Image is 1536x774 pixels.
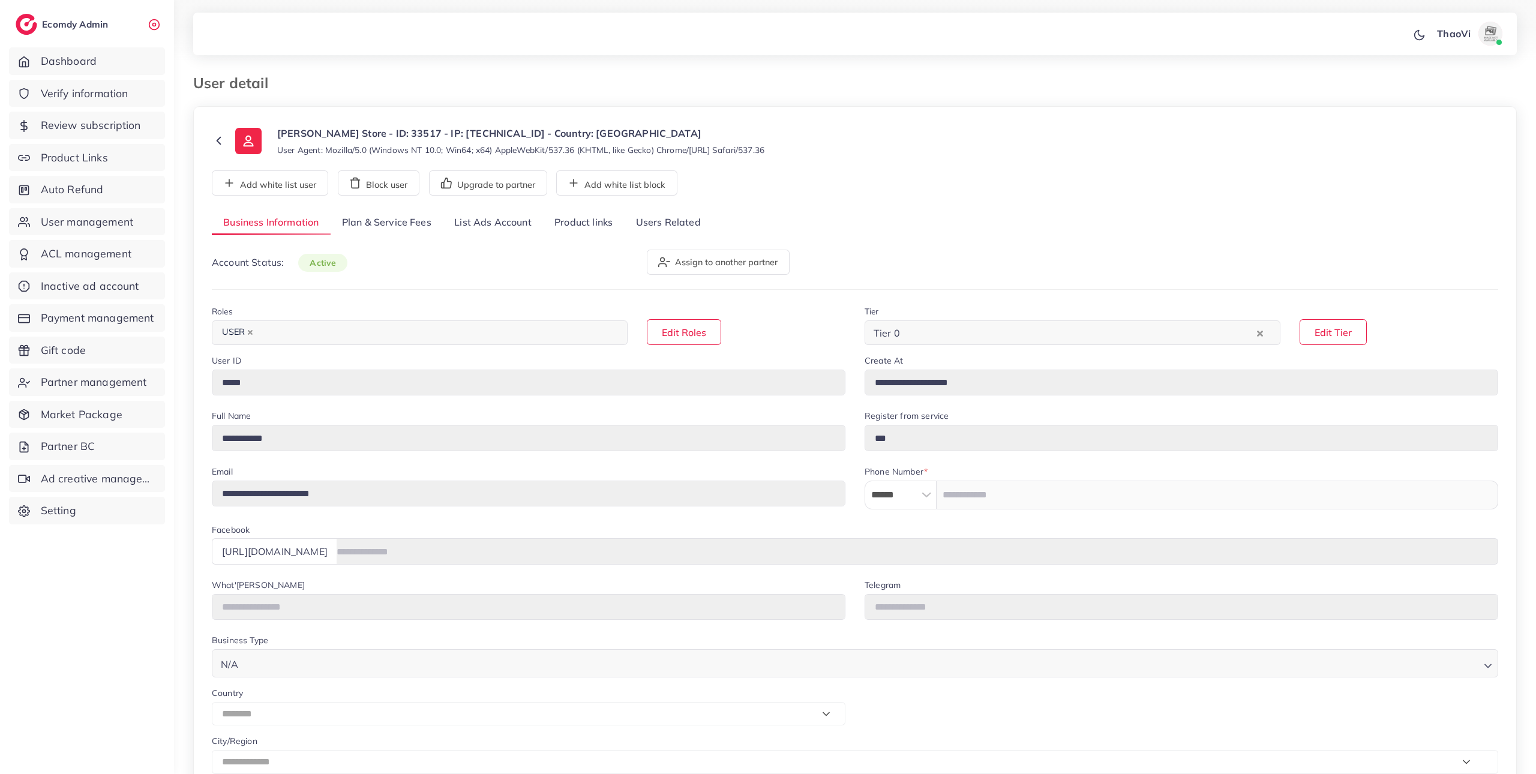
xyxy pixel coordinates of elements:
[9,47,165,75] a: Dashboard
[9,176,165,203] a: Auto Refund
[42,19,111,30] h2: Ecomdy Admin
[865,355,903,367] label: Create At
[9,240,165,268] a: ACL management
[904,323,1254,342] input: Search for option
[865,579,901,591] label: Telegram
[865,410,949,422] label: Register from service
[9,401,165,428] a: Market Package
[277,144,764,156] small: User Agent: Mozilla/5.0 (Windows NT 10.0; Win64; x64) AppleWebKit/537.36 (KHTML, like Gecko) Chro...
[9,497,165,524] a: Setting
[16,14,111,35] a: logoEcomdy Admin
[9,80,165,107] a: Verify information
[298,254,347,272] span: active
[9,465,165,493] a: Ad creative management
[1430,22,1507,46] a: ThaoViavatar
[1257,326,1263,340] button: Clear Selected
[41,278,139,294] span: Inactive ad account
[41,503,76,518] span: Setting
[9,433,165,460] a: Partner BC
[212,410,251,422] label: Full Name
[41,246,131,262] span: ACL management
[41,439,95,454] span: Partner BC
[41,118,141,133] span: Review subscription
[242,653,1479,673] input: Search for option
[212,735,257,747] label: City/Region
[260,323,612,342] input: Search for option
[212,634,268,646] label: Business Type
[212,170,328,196] button: Add white list user
[9,144,165,172] a: Product Links
[9,112,165,139] a: Review subscription
[217,324,259,341] span: USER
[1437,26,1471,41] p: ThaoVi
[41,214,133,230] span: User management
[865,320,1280,345] div: Search for option
[543,210,624,236] a: Product links
[429,170,547,196] button: Upgrade to partner
[41,471,156,487] span: Ad creative management
[41,310,154,326] span: Payment management
[16,14,37,35] img: logo
[41,343,86,358] span: Gift code
[41,182,104,197] span: Auto Refund
[338,170,419,196] button: Block user
[212,466,233,478] label: Email
[212,355,241,367] label: User ID
[865,466,928,478] label: Phone Number
[212,687,243,699] label: Country
[212,255,347,270] p: Account Status:
[9,208,165,236] a: User management
[624,210,712,236] a: Users Related
[212,649,1498,677] div: Search for option
[235,128,262,154] img: ic-user-info.36bf1079.svg
[443,210,543,236] a: List Ads Account
[41,407,122,422] span: Market Package
[41,53,97,69] span: Dashboard
[331,210,443,236] a: Plan & Service Fees
[218,656,241,673] span: N/A
[212,320,628,345] div: Search for option
[1300,319,1367,345] button: Edit Tier
[212,579,305,591] label: What'[PERSON_NAME]
[41,374,147,390] span: Partner management
[647,250,790,275] button: Assign to another partner
[41,86,128,101] span: Verify information
[212,524,250,536] label: Facebook
[277,126,764,140] p: [PERSON_NAME] Store - ID: 33517 - IP: [TECHNICAL_ID] - Country: [GEOGRAPHIC_DATA]
[9,368,165,396] a: Partner management
[556,170,677,196] button: Add white list block
[871,324,902,342] span: Tier 0
[9,337,165,364] a: Gift code
[9,304,165,332] a: Payment management
[247,329,253,335] button: Deselect USER
[9,272,165,300] a: Inactive ad account
[212,210,331,236] a: Business Information
[647,319,721,345] button: Edit Roles
[1478,22,1502,46] img: avatar
[212,305,233,317] label: Roles
[41,150,108,166] span: Product Links
[212,538,337,564] div: [URL][DOMAIN_NAME]
[193,74,278,92] h3: User detail
[865,305,879,317] label: Tier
